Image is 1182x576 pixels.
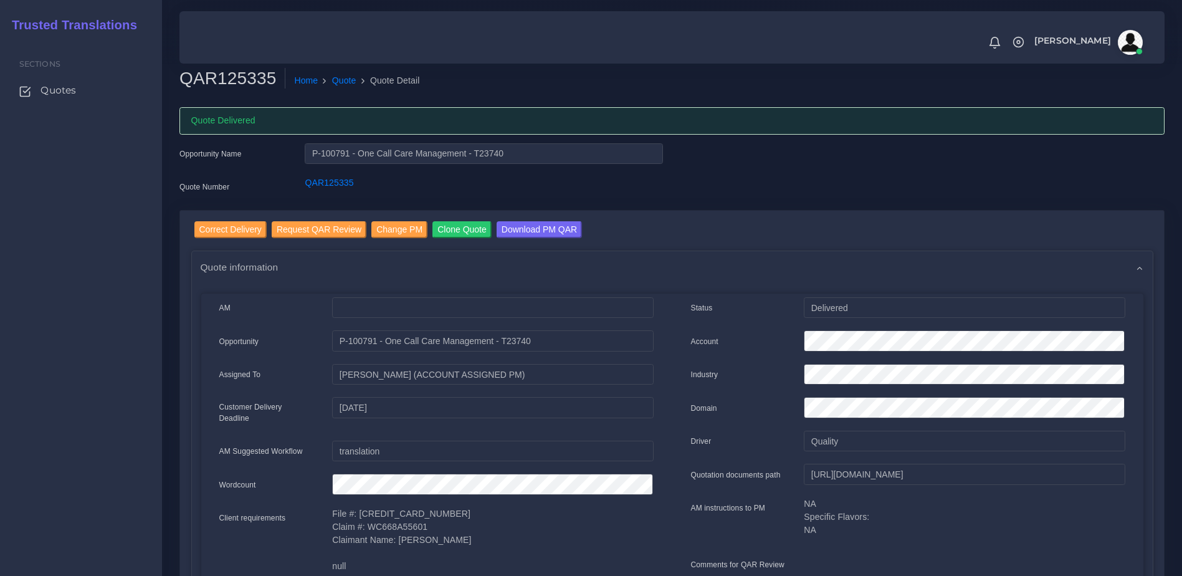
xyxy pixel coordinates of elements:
a: Trusted Translations [3,15,137,36]
a: [PERSON_NAME]avatar [1028,30,1147,55]
label: Domain [691,403,717,414]
input: pm [332,364,653,385]
input: Correct Delivery [194,221,267,238]
input: Clone Quote [432,221,492,238]
img: avatar [1118,30,1143,55]
div: Quote Delivered [179,107,1165,135]
h2: Trusted Translations [3,17,137,32]
span: Quotes [41,84,76,97]
label: AM Suggested Workflow [219,446,303,457]
a: QAR125335 [305,178,353,188]
label: Comments for QAR Review [691,559,784,570]
label: Status [691,302,713,314]
a: Quotes [9,77,153,103]
h2: QAR125335 [179,68,285,89]
p: NA Specific Flavors: NA [804,497,1125,537]
label: AM instructions to PM [691,502,766,514]
a: Home [294,74,318,87]
span: Sections [19,59,60,69]
label: Opportunity [219,336,259,347]
input: Request QAR Review [272,221,366,238]
label: Assigned To [219,369,261,380]
input: Download PM QAR [497,221,582,238]
label: Quote Number [179,181,229,193]
p: File #: [CREDIT_CARD_NUMBER] Claim #: WC668A55601 Claimant Name: [PERSON_NAME] null [332,507,653,573]
label: Quotation documents path [691,469,781,481]
label: Opportunity Name [179,148,242,160]
span: [PERSON_NAME] [1034,36,1111,45]
label: Customer Delivery Deadline [219,401,314,424]
label: AM [219,302,231,314]
span: Quote information [201,260,279,274]
label: Client requirements [219,512,286,524]
label: Industry [691,369,718,380]
label: Driver [691,436,712,447]
label: Account [691,336,718,347]
input: Change PM [371,221,427,238]
div: Quote information [192,251,1153,283]
li: Quote Detail [356,74,420,87]
a: Quote [332,74,356,87]
label: Wordcount [219,479,256,491]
